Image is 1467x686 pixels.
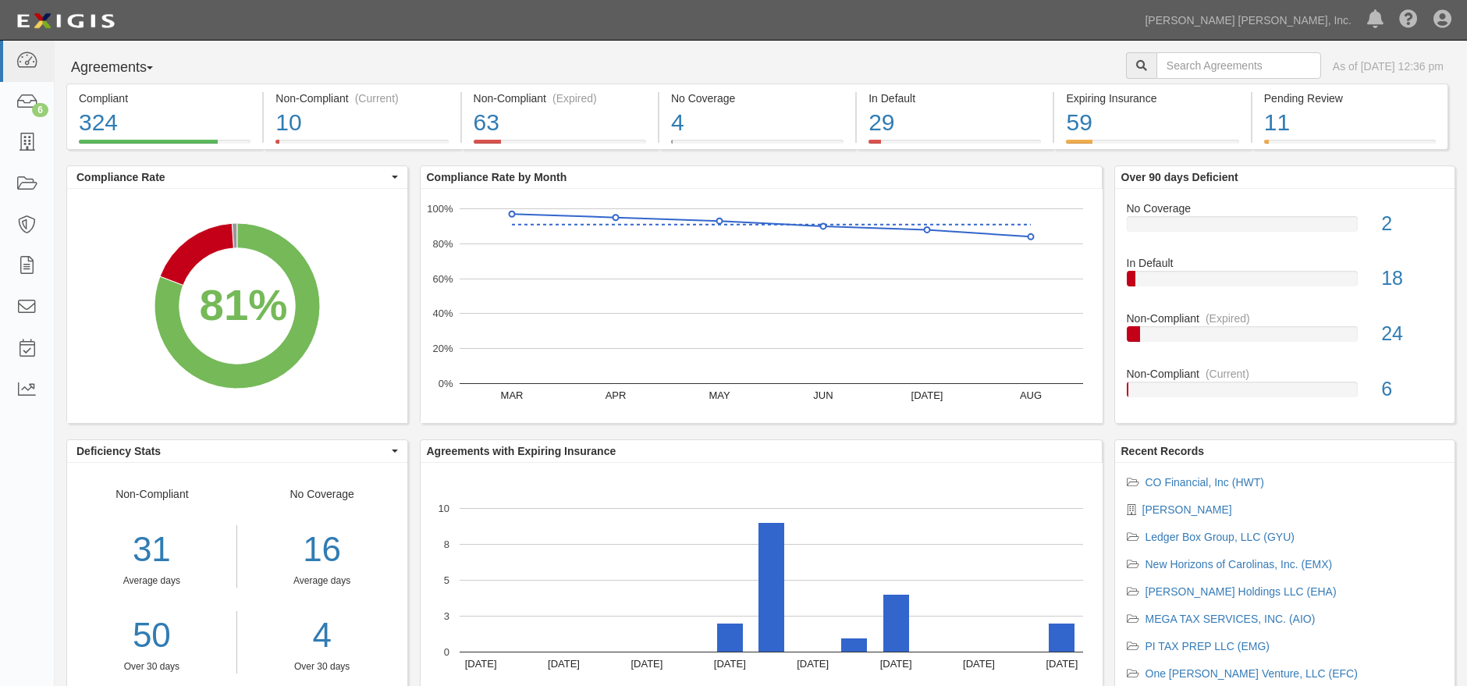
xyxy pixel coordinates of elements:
[66,52,183,84] button: Agreements
[474,106,646,140] div: 63
[438,378,453,389] text: 0%
[438,503,449,514] text: 10
[1121,171,1238,183] b: Over 90 days Deficient
[67,486,237,674] div: Non-Compliant
[1146,558,1333,570] a: New Horizons of Carolinas, Inc. (EMX)
[1066,106,1238,140] div: 59
[264,140,460,152] a: Non-Compliant(Current)10
[1127,201,1444,256] a: No Coverage2
[1264,91,1436,106] div: Pending Review
[1399,11,1418,30] i: Help Center - Complianz
[275,91,448,106] div: Non-Compliant (Current)
[1054,140,1250,152] a: Expiring Insurance59
[548,658,580,670] text: [DATE]
[32,103,48,117] div: 6
[67,189,407,423] svg: A chart.
[200,273,288,336] div: 81%
[659,140,855,152] a: No Coverage4
[1333,59,1444,74] div: As of [DATE] 12:36 pm
[237,486,407,674] div: No Coverage
[797,658,829,670] text: [DATE]
[1146,640,1270,652] a: PI TAX PREP LLC (EMG)
[813,389,833,401] text: JUN
[67,660,236,674] div: Over 30 days
[76,169,388,185] span: Compliance Rate
[443,538,449,550] text: 8
[1156,52,1321,79] input: Search Agreements
[868,106,1041,140] div: 29
[671,106,844,140] div: 4
[671,91,844,106] div: No Coverage
[1127,255,1444,311] a: In Default18
[1137,5,1359,36] a: [PERSON_NAME] [PERSON_NAME], Inc.
[76,443,388,459] span: Deficiency Stats
[355,91,399,106] div: (Current)
[630,658,662,670] text: [DATE]
[605,389,626,401] text: APR
[1369,320,1455,348] div: 24
[79,106,250,140] div: 324
[1019,389,1041,401] text: AUG
[249,525,396,574] div: 16
[1146,476,1264,489] a: CO Financial, Inc (HWT)
[1046,658,1078,670] text: [DATE]
[432,307,453,319] text: 40%
[432,272,453,284] text: 60%
[443,610,449,622] text: 3
[464,658,496,670] text: [DATE]
[1115,311,1455,326] div: Non-Compliant
[1206,366,1249,382] div: (Current)
[713,658,745,670] text: [DATE]
[1146,613,1316,625] a: MEGA TAX SERVICES, INC. (AIO)
[67,166,407,188] button: Compliance Rate
[1206,311,1250,326] div: (Expired)
[427,203,453,215] text: 100%
[1142,503,1232,516] a: [PERSON_NAME]
[443,574,449,586] text: 5
[432,343,453,354] text: 20%
[427,171,567,183] b: Compliance Rate by Month
[1127,366,1444,410] a: Non-Compliant(Current)6
[1146,667,1358,680] a: One [PERSON_NAME] Venture, LLC (EFC)
[421,189,1103,423] svg: A chart.
[1369,375,1455,403] div: 6
[12,7,119,35] img: logo-5460c22ac91f19d4615b14bd174203de0afe785f0fc80cf4dbbc73dc1793850b.png
[67,574,236,588] div: Average days
[963,658,995,670] text: [DATE]
[552,91,597,106] div: (Expired)
[462,140,658,152] a: Non-Compliant(Expired)63
[1252,140,1448,152] a: Pending Review11
[432,238,453,250] text: 80%
[427,445,616,457] b: Agreements with Expiring Insurance
[1264,106,1436,140] div: 11
[1146,531,1295,543] a: Ledger Box Group, LLC (GYU)
[709,389,730,401] text: MAY
[1146,585,1337,598] a: [PERSON_NAME] Holdings LLC (EHA)
[67,611,236,660] a: 50
[249,611,396,660] a: 4
[79,91,250,106] div: Compliant
[1369,210,1455,238] div: 2
[1369,265,1455,293] div: 18
[1127,311,1444,366] a: Non-Compliant(Expired)24
[249,660,396,674] div: Over 30 days
[474,91,646,106] div: Non-Compliant (Expired)
[879,658,911,670] text: [DATE]
[443,646,449,658] text: 0
[1066,91,1238,106] div: Expiring Insurance
[275,106,448,140] div: 10
[1115,366,1455,382] div: Non-Compliant
[249,574,396,588] div: Average days
[67,525,236,574] div: 31
[1115,201,1455,216] div: No Coverage
[1121,445,1205,457] b: Recent Records
[66,140,262,152] a: Compliant324
[857,140,1053,152] a: In Default29
[911,389,943,401] text: [DATE]
[67,440,407,462] button: Deficiency Stats
[868,91,1041,106] div: In Default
